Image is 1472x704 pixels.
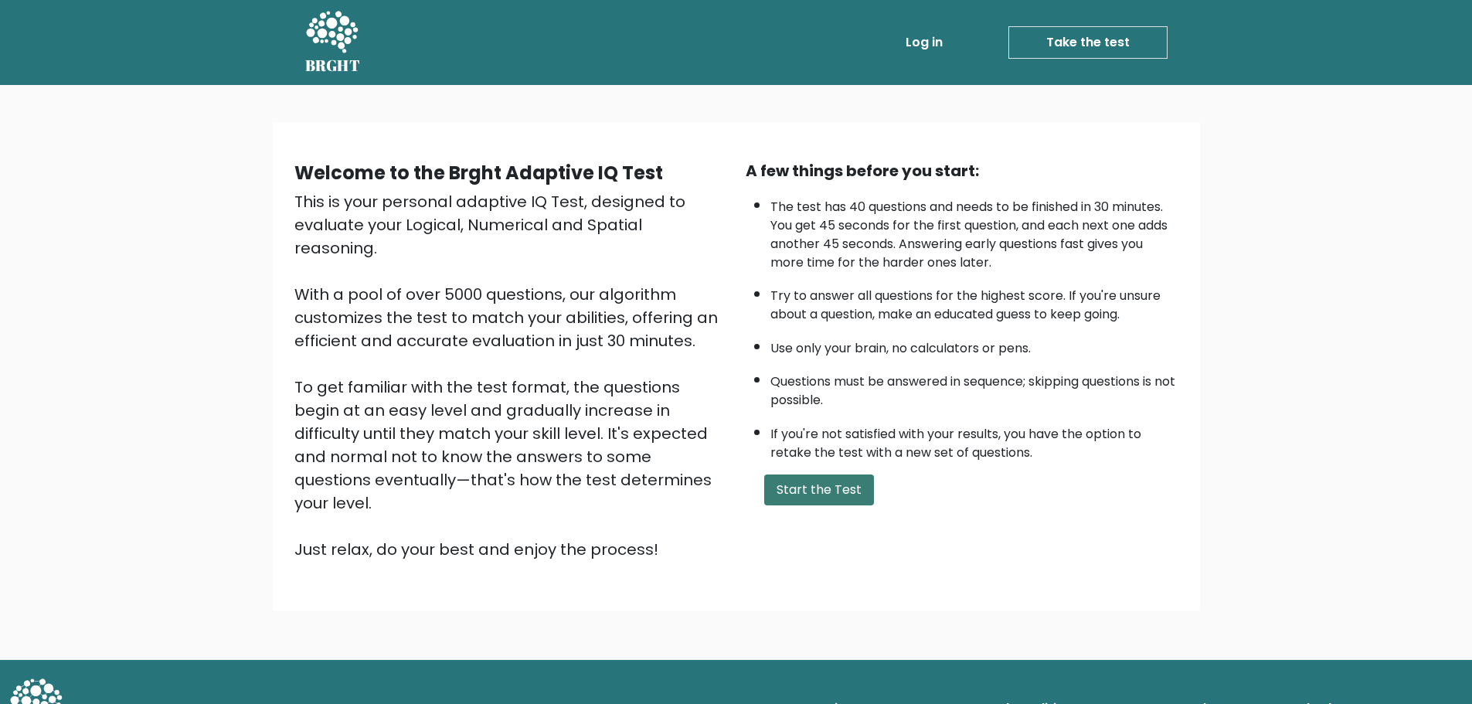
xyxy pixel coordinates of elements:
[746,159,1178,182] div: A few things before you start:
[770,417,1178,462] li: If you're not satisfied with your results, you have the option to retake the test with a new set ...
[294,160,663,185] b: Welcome to the Brght Adaptive IQ Test
[770,332,1178,358] li: Use only your brain, no calculators or pens.
[294,190,727,561] div: This is your personal adaptive IQ Test, designed to evaluate your Logical, Numerical and Spatial ...
[1008,26,1168,59] a: Take the test
[764,474,874,505] button: Start the Test
[770,190,1178,272] li: The test has 40 questions and needs to be finished in 30 minutes. You get 45 seconds for the firs...
[899,27,949,58] a: Log in
[305,6,361,79] a: BRGHT
[770,365,1178,410] li: Questions must be answered in sequence; skipping questions is not possible.
[305,56,361,75] h5: BRGHT
[770,279,1178,324] li: Try to answer all questions for the highest score. If you're unsure about a question, make an edu...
